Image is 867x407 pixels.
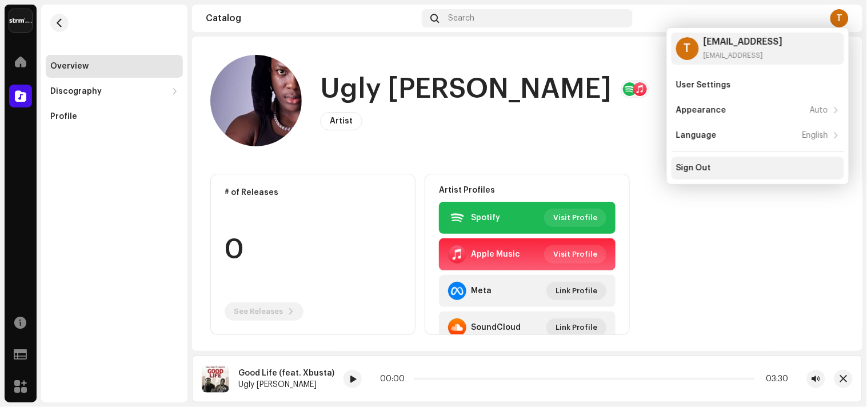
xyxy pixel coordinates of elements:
[449,14,475,23] span: Search
[471,213,500,222] div: Spotify
[46,105,183,128] re-m-nav-item: Profile
[320,71,612,107] h1: Ugly [PERSON_NAME]
[810,106,828,115] div: Auto
[760,374,789,384] div: 03:30
[704,37,782,46] div: [EMAIL_ADDRESS]
[672,99,844,122] re-m-nav-item: Appearance
[50,112,77,121] div: Profile
[672,157,844,179] re-m-nav-item: Sign Out
[206,14,417,23] div: Catalog
[546,318,606,337] button: Link Profile
[210,55,302,146] img: 765c6e6f-d513-4c9c-8e76-922783dd491a
[553,206,597,229] span: Visit Profile
[471,250,520,259] div: Apple Music
[676,81,731,90] div: User Settings
[50,87,102,96] div: Discography
[802,131,828,140] div: English
[439,186,495,195] strong: Artist Profiles
[556,316,597,339] span: Link Profile
[830,9,849,27] div: T
[676,131,717,140] div: Language
[46,55,183,78] re-m-nav-item: Overview
[46,80,183,103] re-m-nav-dropdown: Discography
[676,163,711,173] div: Sign Out
[9,9,32,32] img: 408b884b-546b-4518-8448-1008f9c76b02
[672,74,844,97] re-m-nav-item: User Settings
[330,117,353,125] span: Artist
[546,282,606,300] button: Link Profile
[676,106,726,115] div: Appearance
[202,365,229,393] img: 0a292023-9285-4420-88b7-12e6ec6d49e0
[210,174,415,335] re-o-card-data: # of Releases
[544,209,606,227] button: Visit Profile
[676,37,699,60] div: T
[380,374,409,384] div: 00:00
[471,323,521,332] div: SoundCloud
[238,369,334,378] div: Good Life (feat. Xbusta)
[672,124,844,147] re-m-nav-item: Language
[471,286,492,296] div: Meta
[238,380,334,389] div: Ugly [PERSON_NAME]
[556,280,597,302] span: Link Profile
[50,62,89,71] div: Overview
[544,245,606,264] button: Visit Profile
[704,51,782,60] div: [EMAIL_ADDRESS]
[553,243,597,266] span: Visit Profile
